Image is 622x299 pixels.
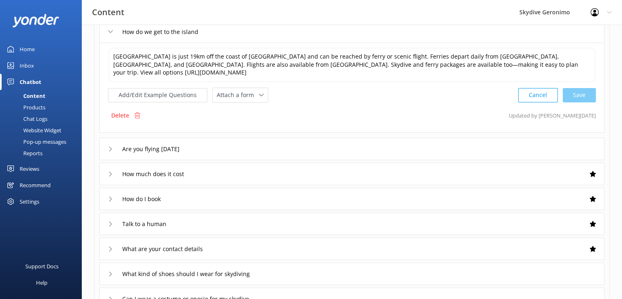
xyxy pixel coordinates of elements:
div: Home [20,41,35,57]
div: Chat Logs [5,113,47,125]
div: Website Widget [5,125,61,136]
h3: Content [92,6,124,19]
span: Attach a form [217,91,259,100]
div: Support Docs [25,258,58,274]
div: Chatbot [20,74,41,90]
p: Updated by [PERSON_NAME] [DATE] [509,108,596,123]
textarea: [GEOGRAPHIC_DATA] is just 19km off the coast of [GEOGRAPHIC_DATA] and can be reached by ferry or ... [109,48,595,82]
div: Inbox [20,57,34,74]
p: Delete [111,111,129,120]
a: Pop-up messages [5,136,82,147]
div: Recommend [20,177,51,193]
div: Products [5,102,45,113]
button: Cancel [518,88,558,102]
a: Products [5,102,82,113]
a: Content [5,90,82,102]
a: Reports [5,147,82,159]
div: Settings [20,193,39,210]
div: Reports [5,147,43,159]
img: yonder-white-logo.png [12,14,59,27]
a: Chat Logs [5,113,82,125]
div: Pop-up messages [5,136,66,147]
div: Content [5,90,45,102]
a: Website Widget [5,125,82,136]
div: Reviews [20,161,39,177]
button: Add/Edit Example Questions [108,88,207,102]
div: Help [36,274,47,291]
